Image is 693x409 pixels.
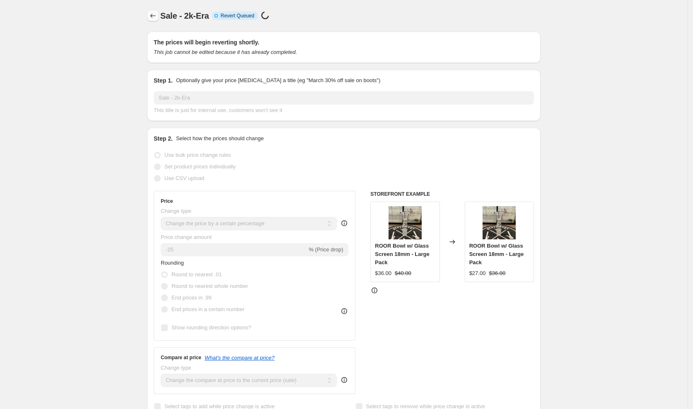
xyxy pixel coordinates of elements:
[160,11,209,20] span: Sale - 2k-Era
[469,270,486,276] span: $27.00
[171,324,251,331] span: Show rounding direction options?
[375,270,391,276] span: $36.00
[161,354,201,361] h3: Compare at price
[171,306,244,312] span: End prices in a certain number
[489,270,505,276] span: $36.00
[309,246,343,253] span: % (Price drop)
[370,191,534,197] h6: STOREFRONT EXAMPLE
[161,208,191,214] span: Change type
[164,163,236,170] span: Set product prices individually
[469,243,524,265] span: ROOR Bowl w/ Glass Screen 18mm - Large Pack
[389,206,422,239] img: D4BEA324-3E3E-4251-B69B-CE0B52CBC5F1_80x.jpg
[161,243,307,256] input: -15
[171,271,222,278] span: Round to nearest .01
[147,10,159,22] button: Price change jobs
[176,134,264,143] p: Select how the prices should change
[375,243,430,265] span: ROOR Bowl w/ Glass Screen 18mm - Large Pack
[161,234,212,240] span: Price change amount
[154,38,534,46] h2: The prices will begin reverting shortly.
[154,49,297,55] i: This job cannot be edited because it has already completed.
[220,12,254,19] span: Revert Queued
[483,206,516,239] img: D4BEA324-3E3E-4251-B69B-CE0B52CBC5F1_80x.jpg
[164,152,231,158] span: Use bulk price change rules
[154,91,534,105] input: 30% off holiday sale
[154,107,282,113] span: This title is just for internal use, customers won't see it
[161,198,173,204] h3: Price
[340,219,348,227] div: help
[154,76,173,85] h2: Step 1.
[161,260,184,266] span: Rounding
[395,270,411,276] span: $40.00
[205,355,275,361] button: What's the compare at price?
[340,376,348,384] div: help
[171,283,248,289] span: Round to nearest whole number
[164,175,204,181] span: Use CSV upload
[171,295,212,301] span: End prices in .99
[154,134,173,143] h2: Step 2.
[161,365,191,371] span: Change type
[176,76,380,85] p: Optionally give your price [MEDICAL_DATA] a title (eg "March 30% off sale on boots")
